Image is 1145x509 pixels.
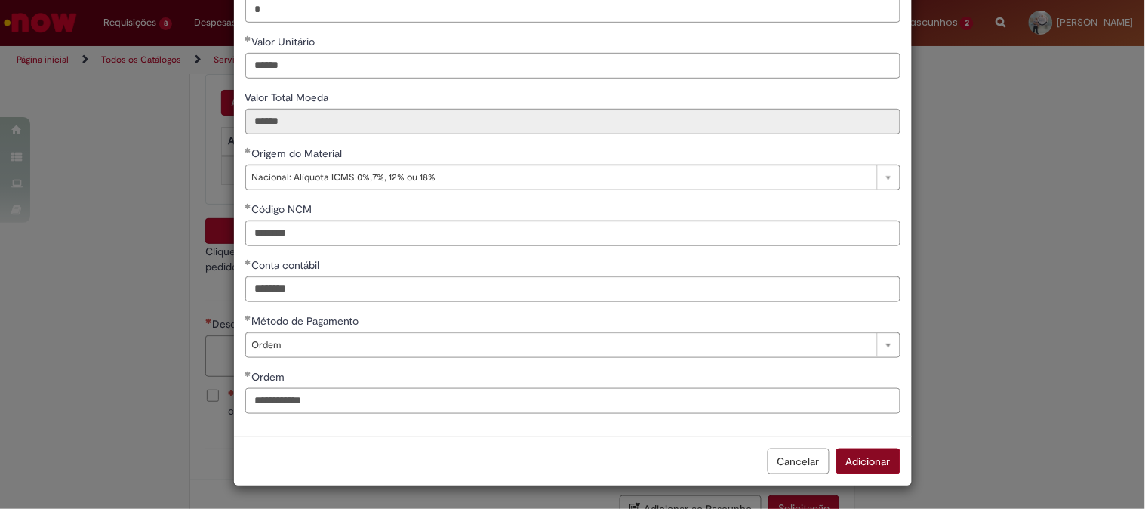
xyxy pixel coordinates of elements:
[245,315,252,321] span: Obrigatório Preenchido
[245,259,252,265] span: Obrigatório Preenchido
[252,202,315,216] span: Código NCM
[836,449,900,474] button: Adicionar
[245,53,900,79] input: Valor Unitário
[245,276,900,302] input: Conta contábil
[245,109,900,134] input: Valor Total Moeda
[252,147,346,160] span: Origem do Material
[252,333,870,357] span: Ordem
[245,91,332,104] span: Somente leitura - Valor Total Moeda
[245,147,252,153] span: Obrigatório Preenchido
[245,221,900,246] input: Código NCM
[768,449,830,474] button: Cancelar
[245,35,252,42] span: Obrigatório Preenchido
[245,388,900,414] input: Ordem
[252,35,319,48] span: Valor Unitário
[245,203,252,209] span: Obrigatório Preenchido
[252,165,870,190] span: Nacional: Alíquota ICMS 0%,7%, 12% ou 18%
[245,371,252,377] span: Obrigatório Preenchido
[252,370,288,384] span: Ordem
[252,314,362,328] span: Método de Pagamento
[252,258,323,272] span: Conta contábil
